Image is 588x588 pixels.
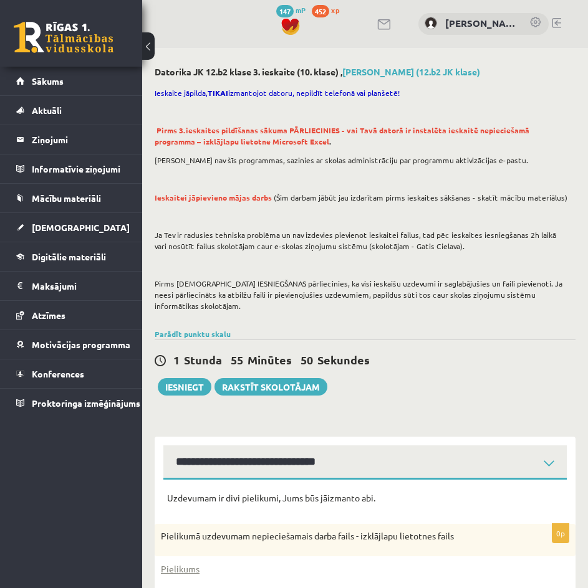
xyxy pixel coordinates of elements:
[16,301,127,330] a: Atzīmes
[276,5,294,17] span: 147
[155,125,529,146] strong: .
[16,67,127,95] a: Sākums
[155,192,272,202] span: Ieskaitei jāpievieno mājas darbs
[155,278,569,311] p: Pirms [DEMOGRAPHIC_DATA] IESNIEGŠANAS pārliecinies, ka visi ieskaišu uzdevumi ir saglabājušies un...
[161,562,200,576] a: Pielikums
[317,353,370,367] span: Sekundes
[312,5,329,17] span: 452
[32,397,140,409] span: Proktoringa izmēģinājums
[552,523,569,543] p: 0p
[16,242,127,271] a: Digitālie materiāli
[32,339,130,350] span: Motivācijas programma
[155,67,576,77] h2: Datorika JK 12.b2 klase 3. ieskaite (10. klase) ,
[331,5,339,15] span: xp
[16,184,127,212] a: Mācību materiāli
[32,192,101,204] span: Mācību materiāli
[32,272,127,300] legend: Maksājumi
[16,96,127,125] a: Aktuāli
[208,88,228,98] strong: TIKAI
[158,378,211,396] button: Iesniegt
[276,5,306,15] a: 147 mP
[16,359,127,388] a: Konferences
[184,353,222,367] span: Stunda
[155,329,231,339] a: Parādīt punktu skalu
[167,492,563,505] p: Uzdevumam ir divi pielikumi, Jums būs jāizmanto abi.
[155,154,569,166] p: [PERSON_NAME] nav šīs programmas, sazinies ar skolas administrāciju par programmu aktivizācijas e...
[14,22,113,53] a: Rīgas 1. Tālmācības vidusskola
[248,353,292,367] span: Minūtes
[32,125,127,154] legend: Ziņojumi
[32,154,127,183] legend: Informatīvie ziņojumi
[161,530,507,543] p: Pielikumā uzdevumam nepieciešamais darba fails - izklājlapu lietotnes fails
[16,213,127,242] a: [DEMOGRAPHIC_DATA]
[312,5,345,15] a: 452 xp
[32,251,106,262] span: Digitālie materiāli
[32,222,130,233] span: [DEMOGRAPHIC_DATA]
[12,12,395,26] body: Rich Text Editor, wiswyg-editor-user-answer-47024855578840
[32,310,65,321] span: Atzīmes
[16,125,127,154] a: Ziņojumi
[16,272,127,300] a: Maksājumi
[231,353,243,367] span: 55
[173,353,180,367] span: 1
[342,66,480,77] a: [PERSON_NAME] (12.b2 JK klase)
[425,17,437,29] img: Roberts Lagodskis
[32,368,84,379] span: Konferences
[445,16,517,31] a: [PERSON_NAME]
[155,88,400,98] span: Ieskaite jāpilda, izmantojot datoru, nepildīt telefonā vai planšetē!
[301,353,313,367] span: 50
[296,5,306,15] span: mP
[155,125,529,146] span: Pirms 3.ieskaites pildīšanas sākuma PĀRLIECINIES - vai Tavā datorā ir instalēta ieskaitē nepiecie...
[32,75,64,87] span: Sākums
[32,105,62,116] span: Aktuāli
[16,154,127,183] a: Informatīvie ziņojumi
[214,378,327,396] a: Rakstīt skolotājam
[155,229,569,252] p: Ja Tev ir radusies tehniska problēma un nav izdevies pievienot ieskaitei failus, tad pēc ieskaite...
[155,192,569,203] p: (Šim darbam jābūt jau izdarītam pirms ieskaites sākšanas - skatīt mācību materiālus)
[16,330,127,359] a: Motivācijas programma
[16,389,127,417] a: Proktoringa izmēģinājums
